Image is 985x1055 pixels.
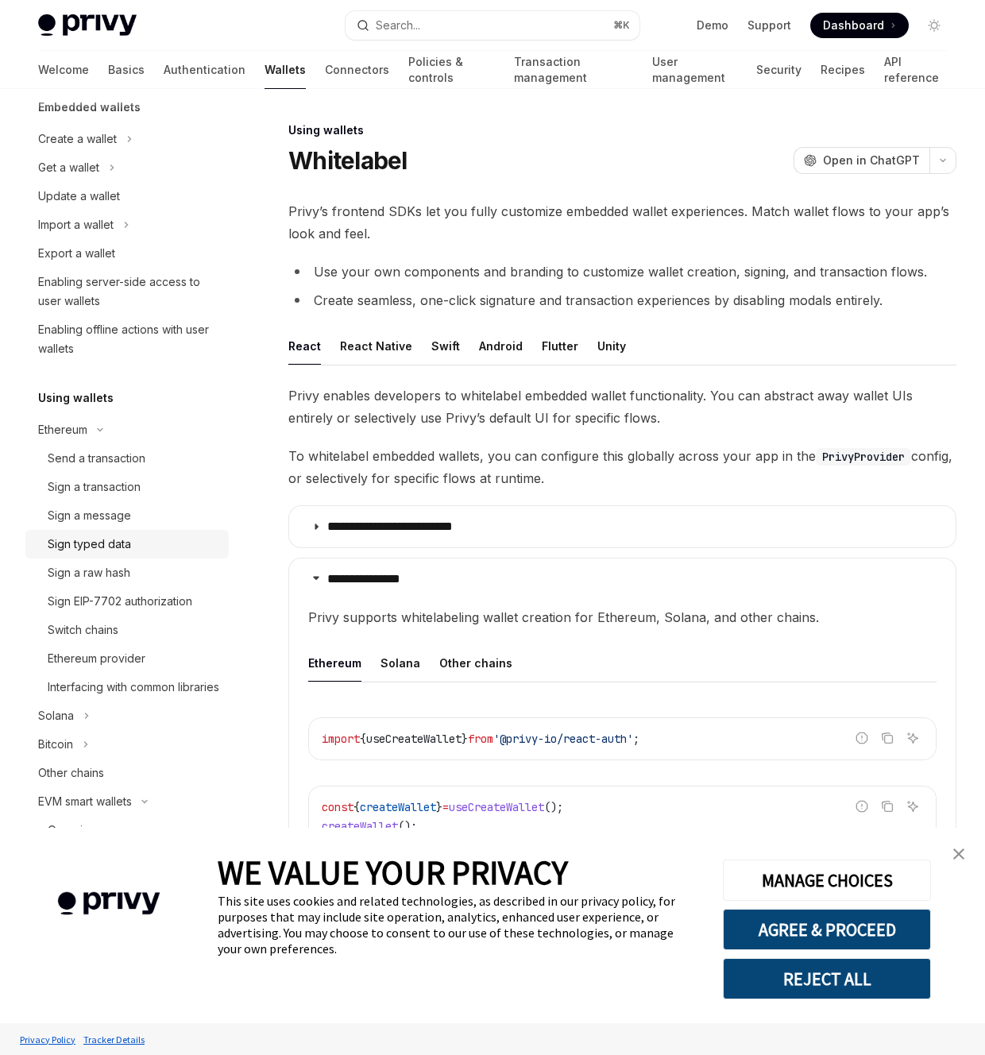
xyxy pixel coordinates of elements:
[288,327,321,365] button: React
[544,800,563,814] span: ();
[24,869,194,938] img: company logo
[38,388,114,408] h5: Using wallets
[756,51,802,89] a: Security
[25,530,229,558] a: Sign typed data
[431,327,460,365] button: Swift
[877,796,898,817] button: Copy the contents from the code block
[218,893,699,956] div: This site uses cookies and related technologies, as described in our privacy policy, for purposes...
[25,415,229,444] button: Toggle Ethereum section
[308,644,361,682] button: Ethereum
[25,153,229,182] button: Toggle Get a wallet section
[633,732,639,746] span: ;
[823,153,920,168] span: Open in ChatGPT
[48,506,131,525] div: Sign a message
[723,860,931,901] button: MANAGE CHOICES
[366,732,462,746] span: useCreateWallet
[288,445,956,489] span: To whitelabel embedded wallets, you can configure this globally across your app in the config, or...
[48,449,145,468] div: Send a transaction
[852,728,872,748] button: Report incorrect code
[25,616,229,644] a: Switch chains
[48,620,118,640] div: Switch chains
[697,17,728,33] a: Demo
[288,146,408,175] h1: Whitelabel
[884,51,947,89] a: API reference
[25,701,229,730] button: Toggle Solana section
[25,501,229,530] a: Sign a message
[25,268,229,315] a: Enabling server-side access to user wallets
[79,1026,149,1053] a: Tracker Details
[38,129,117,149] div: Create a wallet
[376,16,420,35] div: Search...
[25,730,229,759] button: Toggle Bitcoin section
[597,327,626,365] button: Unity
[25,787,229,816] button: Toggle EVM smart wallets section
[16,1026,79,1053] a: Privacy Policy
[340,327,412,365] button: React Native
[542,327,578,365] button: Flutter
[322,800,353,814] span: const
[164,51,245,89] a: Authentication
[288,261,956,283] li: Use your own components and branding to customize wallet creation, signing, and transaction flows.
[852,796,872,817] button: Report incorrect code
[723,909,931,950] button: AGREE & PROCEED
[816,448,911,466] code: PrivyProvider
[442,800,449,814] span: =
[38,763,104,783] div: Other chains
[877,728,898,748] button: Copy the contents from the code block
[288,122,956,138] div: Using wallets
[25,315,229,363] a: Enabling offline actions with user wallets
[823,17,884,33] span: Dashboard
[353,800,360,814] span: {
[322,732,360,746] span: import
[821,51,865,89] a: Recipes
[25,473,229,501] a: Sign a transaction
[613,19,630,32] span: ⌘ K
[380,644,420,682] button: Solana
[25,644,229,673] a: Ethereum provider
[794,147,929,174] button: Open in ChatGPT
[25,211,229,239] button: Toggle Import a wallet section
[493,732,633,746] span: '@privy-io/react-auth'
[38,420,87,439] div: Ethereum
[360,732,366,746] span: {
[38,320,219,358] div: Enabling offline actions with user wallets
[48,592,192,611] div: Sign EIP-7702 authorization
[723,958,931,999] button: REJECT ALL
[38,158,99,177] div: Get a wallet
[218,852,568,893] span: WE VALUE YOUR PRIVACY
[288,385,956,429] span: Privy enables developers to whitelabel embedded wallet functionality. You can abstract away walle...
[439,644,512,682] button: Other chains
[38,14,137,37] img: light logo
[48,821,98,840] div: Overview
[921,13,947,38] button: Toggle dark mode
[25,673,229,701] a: Interfacing with common libraries
[108,51,145,89] a: Basics
[953,848,964,860] img: close banner
[398,819,417,833] span: ();
[360,800,436,814] span: createWallet
[747,17,791,33] a: Support
[38,51,89,89] a: Welcome
[38,244,115,263] div: Export a wallet
[288,200,956,245] span: Privy’s frontend SDKs let you fully customize embedded wallet experiences. Match wallet flows to ...
[288,289,956,311] li: Create seamless, one-click signature and transaction experiences by disabling modals entirely.
[38,735,73,754] div: Bitcoin
[25,558,229,587] a: Sign a raw hash
[652,51,737,89] a: User management
[38,272,219,311] div: Enabling server-side access to user wallets
[25,759,229,787] a: Other chains
[308,606,937,628] span: Privy supports whitelabeling wallet creation for Ethereum, Solana, and other chains.
[902,796,923,817] button: Ask AI
[38,187,120,206] div: Update a wallet
[449,800,544,814] span: useCreateWallet
[325,51,389,89] a: Connectors
[38,792,132,811] div: EVM smart wallets
[902,728,923,748] button: Ask AI
[810,13,909,38] a: Dashboard
[25,816,229,844] a: Overview
[48,535,131,554] div: Sign typed data
[514,51,633,89] a: Transaction management
[468,732,493,746] span: from
[25,182,229,211] a: Update a wallet
[25,587,229,616] a: Sign EIP-7702 authorization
